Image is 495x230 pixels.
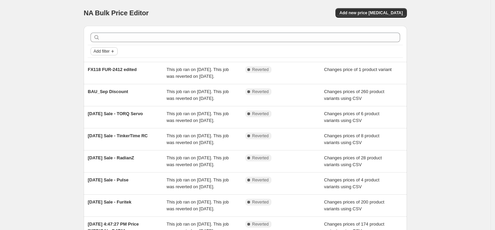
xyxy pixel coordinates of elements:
span: This job ran on [DATE]. This job was reverted on [DATE]. [167,89,229,101]
span: NA Bulk Price Editor [84,9,149,17]
span: This job ran on [DATE]. This job was reverted on [DATE]. [167,111,229,123]
span: This job ran on [DATE]. This job was reverted on [DATE]. [167,177,229,189]
span: This job ran on [DATE]. This job was reverted on [DATE]. [167,199,229,211]
span: FX118 FUR-2412 edited [88,67,137,72]
span: Reverted [252,177,269,183]
span: This job ran on [DATE]. This job was reverted on [DATE]. [167,133,229,145]
span: [DATE] Sale - TinkerTime RC [88,133,148,138]
span: This job ran on [DATE]. This job was reverted on [DATE]. [167,155,229,167]
span: Changes prices of 260 product variants using CSV [324,89,384,101]
span: Reverted [252,133,269,139]
span: Reverted [252,89,269,94]
span: Changes price of 1 product variant [324,67,392,72]
span: Changes prices of 8 product variants using CSV [324,133,380,145]
button: Add new price [MEDICAL_DATA] [335,8,407,18]
button: Add filter [90,47,118,55]
span: [DATE] Sale - Pulse [88,177,129,182]
span: Changes prices of 6 product variants using CSV [324,111,380,123]
span: Changes prices of 4 product variants using CSV [324,177,380,189]
span: Reverted [252,67,269,72]
span: Reverted [252,222,269,227]
span: Reverted [252,199,269,205]
span: BAU_Sep Discount [88,89,128,94]
span: [DATE] Sale - Furitek [88,199,131,205]
span: [DATE] Sale - TORQ Servo [88,111,143,116]
span: Reverted [252,155,269,161]
span: Reverted [252,111,269,117]
span: Add filter [94,49,110,54]
span: [DATE] Sale - RadianZ [88,155,134,160]
span: Add new price [MEDICAL_DATA] [340,10,403,16]
span: Changes prices of 28 product variants using CSV [324,155,382,167]
span: This job ran on [DATE]. This job was reverted on [DATE]. [167,67,229,79]
span: Changes prices of 200 product variants using CSV [324,199,384,211]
